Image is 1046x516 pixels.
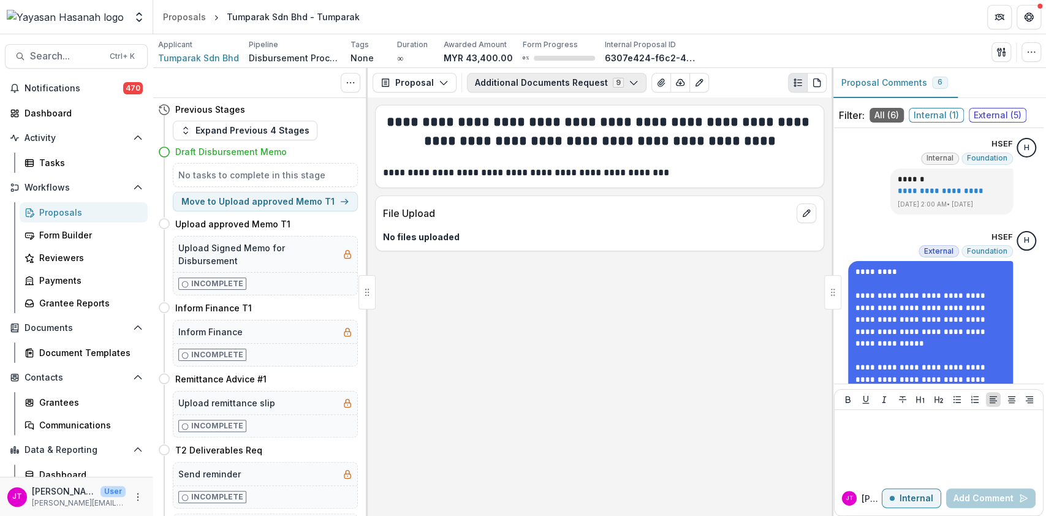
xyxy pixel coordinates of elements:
[397,39,428,50] p: Duration
[5,78,148,98] button: Notifications470
[175,302,252,314] h4: Inform Finance T1
[25,133,128,143] span: Activity
[39,229,138,241] div: Form Builder
[397,51,403,64] p: ∞
[25,183,128,193] span: Workflows
[100,486,126,497] p: User
[373,73,457,93] button: Proposal
[20,343,148,363] a: Document Templates
[1024,237,1029,245] div: HSEF
[175,444,262,457] h4: T2 Deliverables Req
[797,203,816,223] button: edit
[191,420,243,431] p: Incomplete
[5,44,148,69] button: Search...
[870,108,904,123] span: All ( 6 )
[178,325,243,338] h5: Inform Finance
[927,154,953,162] span: Internal
[12,493,22,501] div: Josselyn Tan
[131,5,148,29] button: Open entity switcher
[605,39,676,50] p: Internal Proposal ID
[846,495,854,501] div: Josselyn Tan
[807,73,827,93] button: PDF view
[25,373,128,383] span: Contacts
[877,392,892,407] button: Italicize
[788,73,808,93] button: Plaintext view
[924,247,953,256] span: External
[158,51,239,64] a: Tumparak Sdn Bhd
[25,445,128,455] span: Data & Reporting
[175,103,245,116] h4: Previous Stages
[969,108,1026,123] span: External ( 5 )
[20,248,148,268] a: Reviewers
[898,200,1006,209] p: [DATE] 2:00 AM • [DATE]
[178,169,352,181] h5: No tasks to complete in this stage
[950,392,965,407] button: Bullet List
[39,396,138,409] div: Grantees
[351,39,369,50] p: Tags
[1004,392,1019,407] button: Align Center
[20,293,148,313] a: Grantee Reports
[5,103,148,123] a: Dashboard
[25,83,123,94] span: Notifications
[931,392,946,407] button: Heading 2
[39,206,138,219] div: Proposals
[839,108,865,123] p: Filter:
[39,468,138,481] div: Dashboard
[5,440,148,460] button: Open Data & Reporting
[20,392,148,412] a: Grantees
[5,178,148,197] button: Open Workflows
[32,498,126,509] p: [PERSON_NAME][EMAIL_ADDRESS][DOMAIN_NAME]
[882,488,941,508] button: Internal
[191,349,243,360] p: Incomplete
[20,202,148,222] a: Proposals
[107,50,137,63] div: Ctrl + K
[858,392,873,407] button: Underline
[444,39,507,50] p: Awarded Amount
[1017,5,1041,29] button: Get Help
[178,396,275,409] h5: Upload remittance slip
[20,153,148,173] a: Tasks
[467,73,646,93] button: Additional Documents Request9
[25,323,128,333] span: Documents
[39,297,138,309] div: Grantee Reports
[968,392,982,407] button: Ordered List
[651,73,671,93] button: View Attached Files
[938,78,942,86] span: 6
[249,51,341,64] p: Disbursement Process
[986,392,1001,407] button: Align Left
[341,73,360,93] button: Toggle View Cancelled Tasks
[131,490,145,504] button: More
[20,465,148,485] a: Dashboard
[383,230,816,243] p: No files uploaded
[991,138,1013,150] p: HSEF
[249,39,278,50] p: Pipeline
[946,488,1036,508] button: Add Comment
[895,392,910,407] button: Strike
[20,415,148,435] a: Communications
[39,419,138,431] div: Communications
[351,51,374,64] p: None
[444,51,513,64] p: MYR 43,400.00
[913,392,928,407] button: Heading 1
[227,10,360,23] div: Tumparak Sdn Bhd - Tumparak
[5,128,148,148] button: Open Activity
[39,251,138,264] div: Reviewers
[862,492,882,505] p: [PERSON_NAME]
[383,206,792,221] p: File Upload
[32,485,96,498] p: [PERSON_NAME]
[5,368,148,387] button: Open Contacts
[175,373,267,385] h4: Remittance Advice #1
[178,468,241,480] h5: Send reminder
[158,8,211,26] a: Proposals
[178,241,338,267] h5: Upload Signed Memo for Disbursement
[163,10,206,23] div: Proposals
[523,54,529,63] p: 0 %
[39,274,138,287] div: Payments
[175,145,287,158] h4: Draft Disbursement Memo
[173,121,317,140] button: Expand Previous 4 Stages
[841,392,855,407] button: Bold
[175,218,290,230] h4: Upload approved Memo T1
[900,493,933,504] p: Internal
[1022,392,1037,407] button: Align Right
